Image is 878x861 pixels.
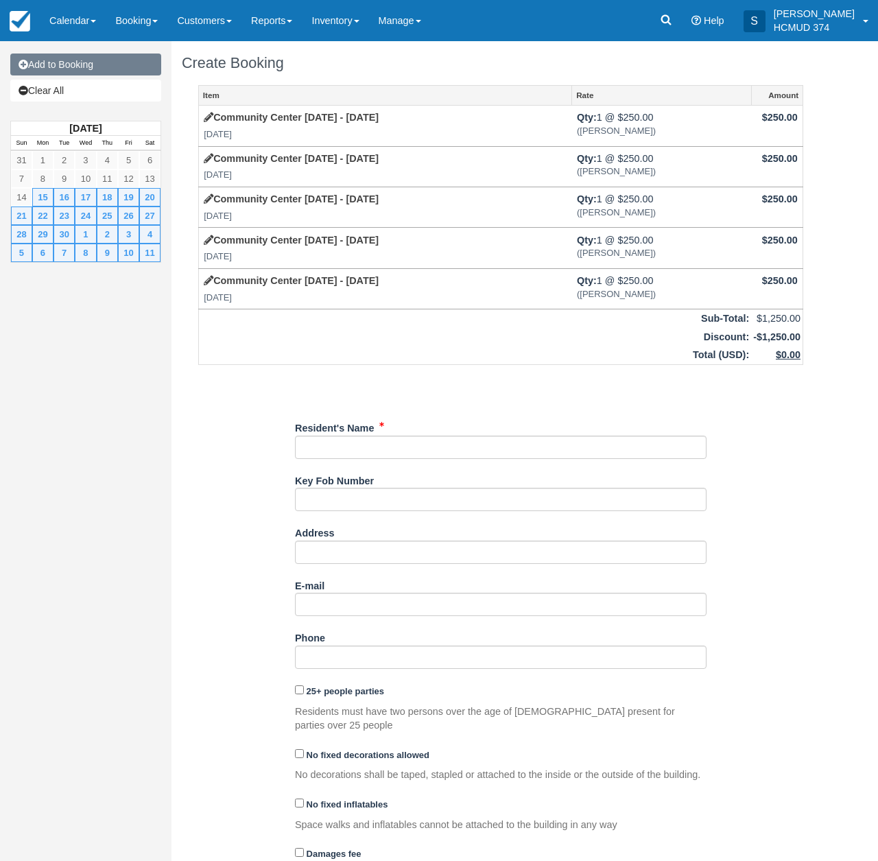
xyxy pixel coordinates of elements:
[693,349,749,360] strong: Total ( ):
[75,244,96,262] a: 8
[307,750,429,760] strong: No fixed decorations allowed
[118,225,139,244] a: 3
[776,349,800,360] u: $0.00
[295,469,374,488] label: Key Fob Number
[10,11,30,32] img: checkfront-main-nav-mini-logo.png
[572,106,751,146] td: 1 @ $250.00
[54,244,75,262] a: 7
[701,313,749,324] strong: Sub-Total:
[295,521,335,541] label: Address
[139,244,161,262] a: 11
[11,151,32,169] a: 31
[204,193,379,204] a: Community Center [DATE] - [DATE]
[32,136,54,151] th: Mon
[54,136,75,151] th: Tue
[577,153,597,164] strong: Qty
[97,207,118,225] a: 25
[572,146,751,187] td: 1 @ $250.00
[577,125,746,138] em: ([PERSON_NAME])
[204,210,567,223] em: [DATE]
[295,799,304,807] input: No fixed inflatables
[751,309,803,328] td: $1,250.00
[752,86,803,105] a: Amount
[307,849,361,859] strong: Damages fee
[139,169,161,188] a: 13
[54,151,75,169] a: 2
[295,574,324,593] label: E-mail
[97,225,118,244] a: 2
[54,169,75,188] a: 9
[204,112,379,123] a: Community Center [DATE] - [DATE]
[32,207,54,225] a: 22
[295,685,304,694] input: 25+ people parties
[11,169,32,188] a: 7
[704,331,749,342] strong: Discount:
[753,331,800,342] strong: -$1,250.00
[295,768,700,782] p: No decorations shall be taped, stapled or attached to the inside or the outside of the building.
[751,268,803,309] td: $250.00
[54,188,75,207] a: 16
[751,228,803,268] td: $250.00
[139,136,161,151] th: Sat
[307,799,388,810] strong: No fixed inflatables
[572,228,751,268] td: 1 @ $250.00
[11,188,32,207] a: 14
[118,244,139,262] a: 10
[54,207,75,225] a: 23
[75,188,96,207] a: 17
[204,235,379,246] a: Community Center [DATE] - [DATE]
[691,16,701,25] i: Help
[11,244,32,262] a: 5
[204,169,567,182] em: [DATE]
[97,136,118,151] th: Thu
[32,225,54,244] a: 29
[577,165,746,178] em: ([PERSON_NAME])
[75,136,96,151] th: Wed
[577,112,597,123] strong: Qty
[774,21,855,34] p: HCMUD 374
[577,275,597,286] strong: Qty
[751,187,803,227] td: $250.00
[97,169,118,188] a: 11
[572,187,751,227] td: 1 @ $250.00
[295,705,707,733] p: Residents must have two persons over the age of [DEMOGRAPHIC_DATA] present for parties over 25 pe...
[139,207,161,225] a: 27
[75,225,96,244] a: 1
[97,188,118,207] a: 18
[577,207,746,220] em: ([PERSON_NAME])
[11,207,32,225] a: 21
[722,349,742,360] span: USD
[11,136,32,151] th: Sun
[751,146,803,187] td: $250.00
[54,225,75,244] a: 30
[69,123,102,134] strong: [DATE]
[204,128,567,141] em: [DATE]
[139,188,161,207] a: 20
[295,749,304,758] input: No fixed decorations allowed
[139,225,161,244] a: 4
[199,86,571,105] a: Item
[118,151,139,169] a: 5
[577,235,597,246] strong: Qty
[32,151,54,169] a: 1
[577,193,597,204] strong: Qty
[118,169,139,188] a: 12
[10,80,161,102] a: Clear All
[295,818,617,832] p: Space walks and inflatables cannot be attached to the building in any way
[204,250,567,263] em: [DATE]
[32,169,54,188] a: 8
[97,244,118,262] a: 9
[97,151,118,169] a: 4
[204,275,379,286] a: Community Center [DATE] - [DATE]
[295,848,304,857] input: Damages fee
[204,292,567,305] em: [DATE]
[75,207,96,225] a: 24
[11,225,32,244] a: 28
[32,188,54,207] a: 15
[118,136,139,151] th: Fri
[204,153,379,164] a: Community Center [DATE] - [DATE]
[295,416,374,436] label: Resident's Name
[704,15,724,26] span: Help
[307,686,384,696] strong: 25+ people parties
[744,10,766,32] div: S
